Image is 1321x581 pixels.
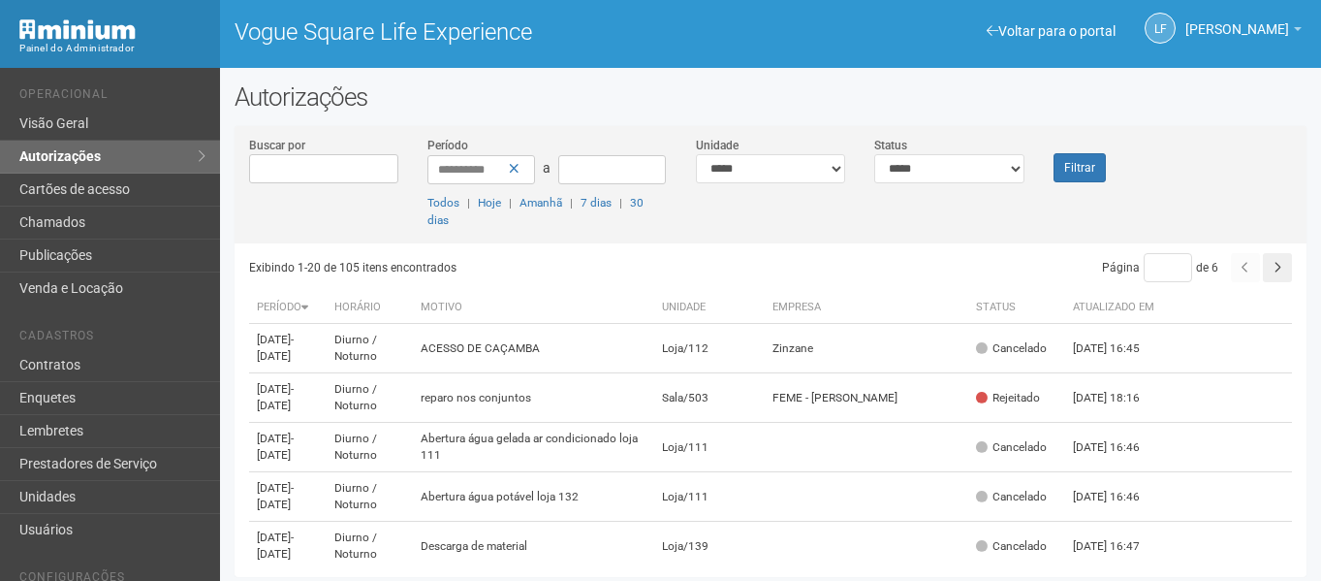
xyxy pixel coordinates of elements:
label: Buscar por [249,137,305,154]
td: ACESSO DE CAÇAMBA [413,324,654,373]
td: Diurno / Noturno [327,373,413,423]
td: [DATE] 16:45 [1065,324,1172,373]
td: Abertura água gelada ar condicionado loja 111 [413,423,654,472]
td: [DATE] [249,472,326,522]
td: [DATE] 16:47 [1065,522,1172,571]
label: Período [427,137,468,154]
td: [DATE] [249,423,326,472]
th: Empresa [765,292,968,324]
td: Loja/112 [654,324,765,373]
div: Rejeitado [976,390,1040,406]
span: | [570,196,573,210]
label: Unidade [696,137,739,154]
th: Unidade [654,292,765,324]
td: [DATE] [249,522,326,571]
li: Cadastros [19,329,205,349]
td: [DATE] 18:16 [1065,373,1172,423]
img: Minium [19,19,136,40]
span: | [619,196,622,210]
a: Voltar para o portal [987,23,1116,39]
div: Cancelado [976,439,1047,456]
li: Operacional [19,87,205,108]
div: Exibindo 1-20 de 105 itens encontrados [249,253,774,282]
th: Atualizado em [1065,292,1172,324]
td: Loja/139 [654,522,765,571]
td: [DATE] [249,373,326,423]
span: | [509,196,512,210]
td: Diurno / Noturno [327,522,413,571]
td: [DATE] [249,324,326,373]
td: [DATE] 16:46 [1065,423,1172,472]
div: Cancelado [976,340,1047,357]
td: reparo nos conjuntos [413,373,654,423]
div: Cancelado [976,538,1047,555]
td: Diurno / Noturno [327,423,413,472]
td: Loja/111 [654,472,765,522]
span: Letícia Florim [1185,3,1289,37]
th: Status [968,292,1065,324]
h2: Autorizações [235,82,1306,112]
td: Diurno / Noturno [327,324,413,373]
span: Página de 6 [1102,261,1218,274]
td: Diurno / Noturno [327,472,413,522]
a: 7 dias [581,196,612,210]
th: Período [249,292,326,324]
td: Abertura água potável loja 132 [413,472,654,522]
a: Amanhã [519,196,562,210]
td: Zinzane [765,324,968,373]
a: Todos [427,196,459,210]
button: Filtrar [1054,153,1106,182]
a: LF [1145,13,1176,44]
th: Horário [327,292,413,324]
td: Loja/111 [654,423,765,472]
div: Painel do Administrador [19,40,205,57]
h1: Vogue Square Life Experience [235,19,756,45]
td: Descarga de material [413,522,654,571]
div: Cancelado [976,489,1047,505]
td: [DATE] 16:46 [1065,472,1172,522]
a: [PERSON_NAME] [1185,24,1302,40]
td: FEME - [PERSON_NAME] [765,373,968,423]
span: a [543,160,550,176]
th: Motivo [413,292,654,324]
a: Hoje [478,196,501,210]
td: Sala/503 [654,373,765,423]
span: | [467,196,470,210]
label: Status [874,137,907,154]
